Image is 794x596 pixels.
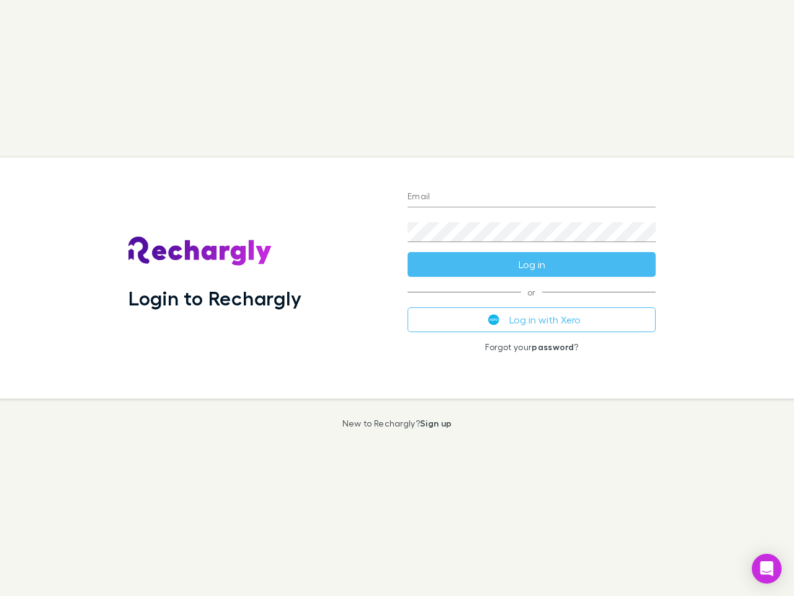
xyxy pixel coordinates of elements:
p: Forgot your ? [408,342,656,352]
p: New to Rechargly? [342,418,452,428]
img: Rechargly's Logo [128,237,272,266]
a: Sign up [420,418,452,428]
div: Open Intercom Messenger [752,554,782,584]
a: password [532,341,574,352]
button: Log in with Xero [408,307,656,332]
button: Log in [408,252,656,277]
h1: Login to Rechargly [128,286,301,310]
img: Xero's logo [488,314,499,325]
